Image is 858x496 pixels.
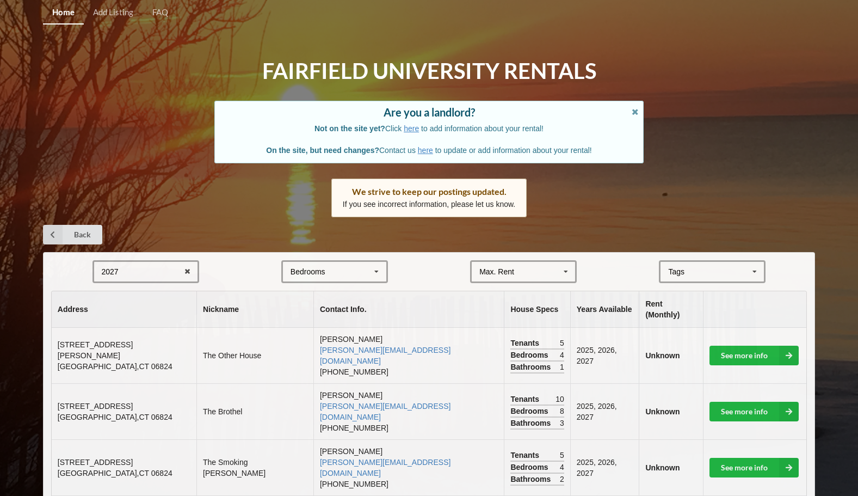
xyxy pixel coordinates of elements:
[418,146,433,155] a: here
[560,350,564,360] span: 4
[196,328,313,383] td: The Other House
[313,439,504,495] td: [PERSON_NAME] [PHONE_NUMBER]
[291,268,325,275] div: Bedrooms
[143,1,177,25] a: FAQ
[504,291,570,328] th: House Specs
[560,474,564,485] span: 2
[510,418,553,428] span: Bathrooms
[570,439,639,495] td: 2025, 2026, 2027
[555,394,564,405] span: 10
[314,124,385,133] b: Not on the site yet?
[196,291,313,328] th: Nickname
[320,458,450,477] a: [PERSON_NAME][EMAIL_ADDRESS][DOMAIN_NAME]
[560,418,564,428] span: 3
[510,362,553,372] span: Bathrooms
[404,124,419,133] a: here
[645,407,680,416] b: Unknown
[343,199,516,210] p: If you see incorrect information, please let us know.
[510,406,551,417] span: Bedrooms
[343,186,516,197] div: We strive to keep our postings updated.
[196,383,313,439] td: The Brothel
[196,439,313,495] td: The Smoking [PERSON_NAME]
[43,1,84,25] a: Home
[43,225,102,244] a: Back
[58,402,133,411] span: [STREET_ADDRESS]
[58,340,133,360] span: [STREET_ADDRESS][PERSON_NAME]
[510,474,553,485] span: Bathrooms
[510,462,551,473] span: Bedrooms
[52,291,196,328] th: Address
[58,469,172,477] span: [GEOGRAPHIC_DATA] , CT 06824
[58,362,172,371] span: [GEOGRAPHIC_DATA] , CT 06824
[313,383,504,439] td: [PERSON_NAME] [PHONE_NUMBER]
[479,268,514,275] div: Max. Rent
[266,146,591,155] span: Contact us to update or add information about your rental!
[58,458,133,467] span: [STREET_ADDRESS]
[262,57,596,85] h1: Fairfield University Rentals
[645,351,680,360] b: Unknown
[560,362,564,372] span: 1
[58,413,172,421] span: [GEOGRAPHIC_DATA] , CT 06824
[510,338,542,348] span: Tenants
[313,328,504,383] td: [PERSON_NAME] [PHONE_NUMBER]
[560,450,564,461] span: 5
[570,383,639,439] td: 2025, 2026, 2027
[266,146,379,155] b: On the site, but need changes?
[570,328,639,383] td: 2025, 2026, 2027
[639,291,702,328] th: Rent (Monthly)
[560,462,564,473] span: 4
[84,1,143,25] a: Add Listing
[709,402,799,421] a: See more info
[510,394,542,405] span: Tenants
[102,268,119,275] div: 2027
[665,266,700,278] div: Tags
[570,291,639,328] th: Years Available
[314,124,544,133] span: Click to add information about your rental!
[320,346,450,365] a: [PERSON_NAME][EMAIL_ADDRESS][DOMAIN_NAME]
[709,346,799,365] a: See more info
[560,338,564,348] span: 5
[560,406,564,417] span: 8
[709,458,799,477] a: See more info
[510,350,551,360] span: Bedrooms
[313,291,504,328] th: Contact Info.
[510,450,542,461] span: Tenants
[226,107,632,118] div: Are you a landlord?
[645,463,680,472] b: Unknown
[320,402,450,421] a: [PERSON_NAME][EMAIL_ADDRESS][DOMAIN_NAME]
